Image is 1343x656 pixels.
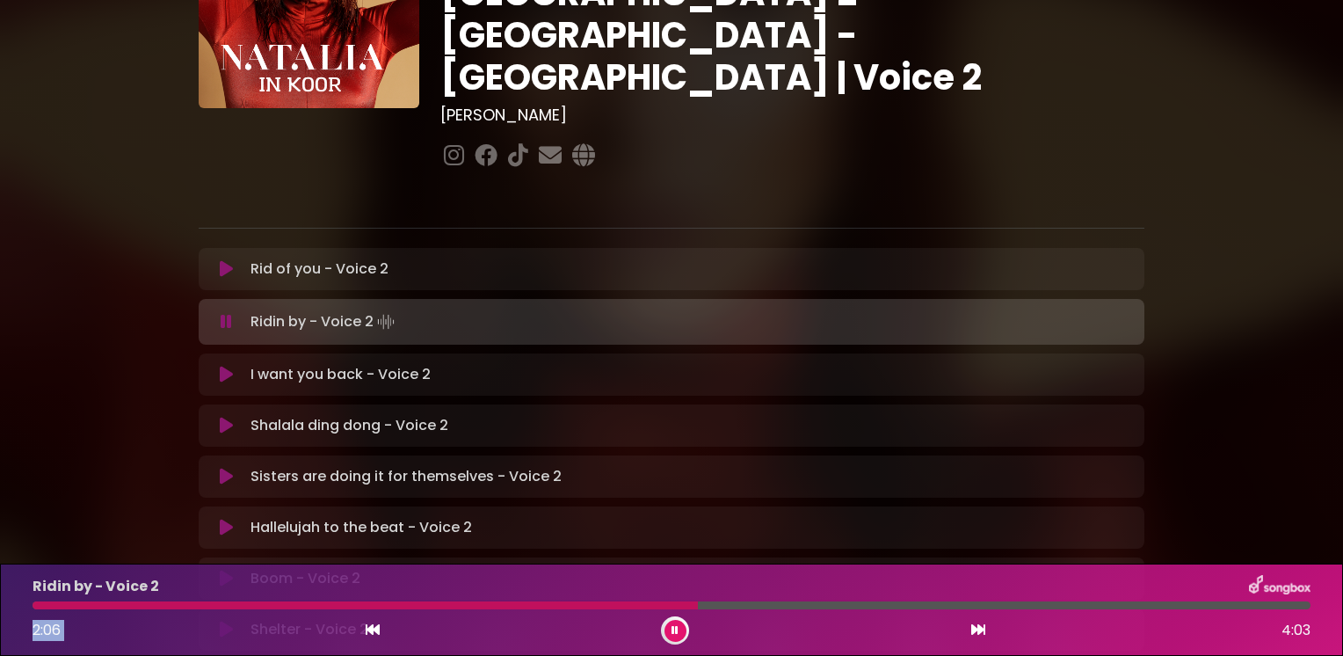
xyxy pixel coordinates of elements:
[374,310,398,334] img: waveform4.gif
[33,576,159,597] p: Ridin by - Voice 2
[440,106,1144,125] h3: [PERSON_NAME]
[250,517,472,538] p: Hallelujah to the beat - Voice 2
[1249,575,1310,598] img: songbox-logo-white.png
[250,415,448,436] p: Shalala ding dong - Voice 2
[250,259,388,280] p: Rid of you - Voice 2
[33,620,61,640] span: 2:06
[250,364,431,385] p: I want you back - Voice 2
[250,466,562,487] p: Sisters are doing it for themselves - Voice 2
[250,310,398,334] p: Ridin by - Voice 2
[1281,620,1310,641] span: 4:03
